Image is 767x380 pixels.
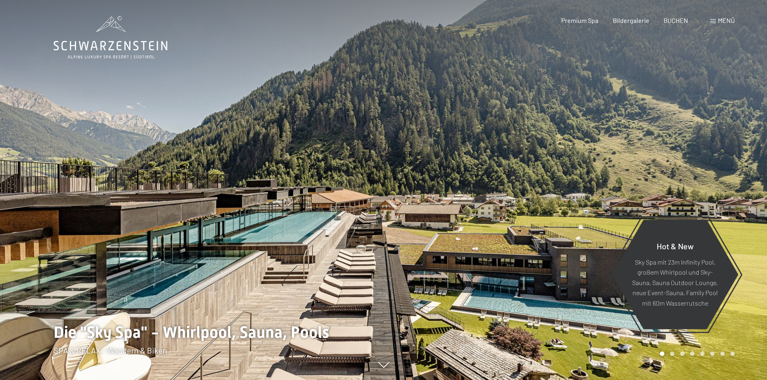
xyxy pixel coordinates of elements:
a: Premium Spa [561,16,598,24]
a: Bildergalerie [613,16,649,24]
div: Carousel Page 4 [690,351,695,356]
span: Menü [718,16,735,24]
div: Carousel Pagination [657,351,735,356]
div: Carousel Page 1 (Current Slide) [660,351,664,356]
div: Carousel Page 6 [710,351,715,356]
div: Carousel Page 5 [700,351,705,356]
p: Sky Spa mit 23m Infinity Pool, großem Whirlpool und Sky-Sauna, Sauna Outdoor Lounge, neue Event-S... [631,257,719,308]
span: Hot & New [657,241,694,251]
a: Hot & New Sky Spa mit 23m Infinity Pool, großem Whirlpool und Sky-Sauna, Sauna Outdoor Lounge, ne... [611,219,739,330]
a: BUCHEN [664,16,688,24]
div: Carousel Page 7 [720,351,725,356]
div: Carousel Page 8 [730,351,735,356]
div: Carousel Page 2 [670,351,674,356]
div: Carousel Page 3 [680,351,684,356]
